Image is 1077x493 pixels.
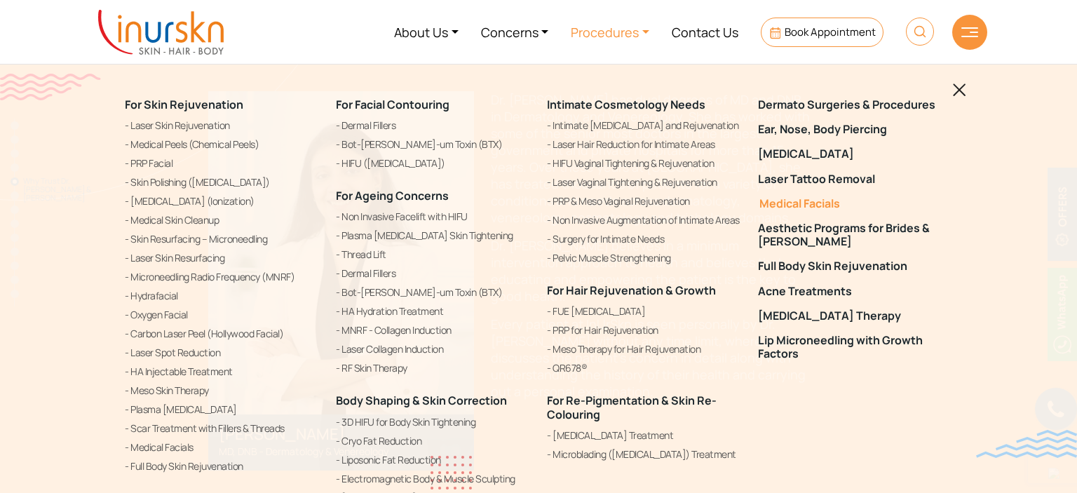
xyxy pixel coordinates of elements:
[336,452,530,468] a: Liposonic Fat Reduction
[125,420,319,437] a: Scar Treatment with Fillers & Threads
[758,123,952,136] a: Ear, Nose, Body Piercing
[547,174,741,191] a: Laser Vaginal Tightening & Rejuvenation
[758,222,952,248] a: Aesthetic Programs for Brides & [PERSON_NAME]
[961,27,978,37] img: hamLine.svg
[547,193,741,210] a: PRP & Meso Vaginal Rejuvenation
[336,360,530,377] a: RF Skin Therapy
[125,212,319,229] a: Medical Skin Cleanup
[125,306,319,323] a: Oxygen Facial
[125,439,319,456] a: Medical Facials
[336,284,530,301] a: Bot-[PERSON_NAME]-um Toxin (BTX)
[336,414,530,431] a: 3D HIFU for Body Skin Tightening
[547,360,741,377] a: QR678®
[560,6,661,58] a: Procedures
[785,25,876,39] span: Book Appointment
[125,117,319,134] a: Laser Skin Rejuvenation
[336,155,530,172] a: HIFU ([MEDICAL_DATA])
[125,458,319,475] a: Full Body Skin Rejuvenation
[336,136,530,153] a: Bot-[PERSON_NAME]-um Toxin (BTX)
[547,231,741,248] a: Surgery for Intimate Needs
[547,155,741,172] a: HIFU Vaginal Tightening & Rejuvenation
[336,303,530,320] a: HA Hydration Treatment
[125,401,319,418] a: Plasma [MEDICAL_DATA]
[758,285,952,298] a: Acne Treatments
[125,344,319,361] a: Laser Spot Reduction
[383,6,470,58] a: About Us
[758,197,952,210] a: Medical Facials
[547,446,741,463] a: Microblading ([MEDICAL_DATA]) Treatment
[125,174,319,191] a: Skin Polishing ([MEDICAL_DATA])
[661,6,750,58] a: Contact Us
[125,325,319,342] a: Carbon Laser Peel (Hollywood Facial)
[336,188,449,203] a: For Ageing Concerns
[758,98,952,112] a: Dermato Surgeries & Procedures
[125,193,319,210] a: [MEDICAL_DATA] (Ionization)
[547,427,741,444] a: [MEDICAL_DATA] Treatment
[470,6,560,58] a: Concerns
[336,322,530,339] a: MNRF - Collagen Induction
[758,259,952,273] a: Full Body Skin Rejuvenation
[758,173,952,186] a: Laser Tattoo Removal
[125,231,319,248] a: Skin Resurfacing – Microneedling
[761,18,883,47] a: Book Appointment
[125,136,319,153] a: Medical Peels (Chemical Peels)
[758,309,952,323] a: [MEDICAL_DATA] Therapy
[336,393,507,408] a: Body Shaping & Skin Correction
[547,393,717,421] a: For Re-Pigmentation & Skin Re-Colouring
[758,147,952,161] a: [MEDICAL_DATA]
[125,155,319,172] a: PRP Facial
[336,208,530,225] a: Non Invasive Facelift with HIFU
[953,83,966,97] img: blackclosed
[547,341,741,358] a: Meso Therapy for Hair Rejuvenation
[336,227,530,244] a: Plasma [MEDICAL_DATA] Skin Tightening
[547,97,705,112] a: Intimate Cosmetology Needs
[336,97,449,112] a: For Facial Contouring
[547,303,741,320] a: FUE [MEDICAL_DATA]
[336,265,530,282] a: Dermal Fillers
[547,283,716,298] a: For Hair Rejuvenation & Growth
[547,250,741,266] a: Pelvic Muscle Strengthening
[758,334,952,360] a: Lip Microneedling with Growth Factors
[98,10,224,55] img: inurskn-logo
[125,250,319,266] a: Laser Skin Resurfacing
[547,212,741,229] a: Non Invasive Augmentation of Intimate Areas
[976,430,1077,458] img: bluewave
[125,363,319,380] a: HA Injectable Treatment
[547,322,741,339] a: PRP for Hair Rejuvenation
[125,269,319,285] a: Microneedling Radio Frequency (MNRF)
[547,117,741,134] a: Intimate [MEDICAL_DATA] and Rejuvenation
[906,18,934,46] img: HeaderSearch
[125,97,243,112] a: For Skin Rejuvenation
[125,288,319,304] a: Hydrafacial
[336,246,530,263] a: Thread Lift
[336,341,530,358] a: Laser Collagen Induction
[336,471,530,487] a: Electromagnetic Body & Muscle Sculpting
[547,136,741,153] a: Laser Hair Reduction for Intimate Areas
[336,117,530,134] a: Dermal Fillers
[125,382,319,399] a: Meso Skin Therapy
[336,433,530,450] a: Cryo Fat Reduction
